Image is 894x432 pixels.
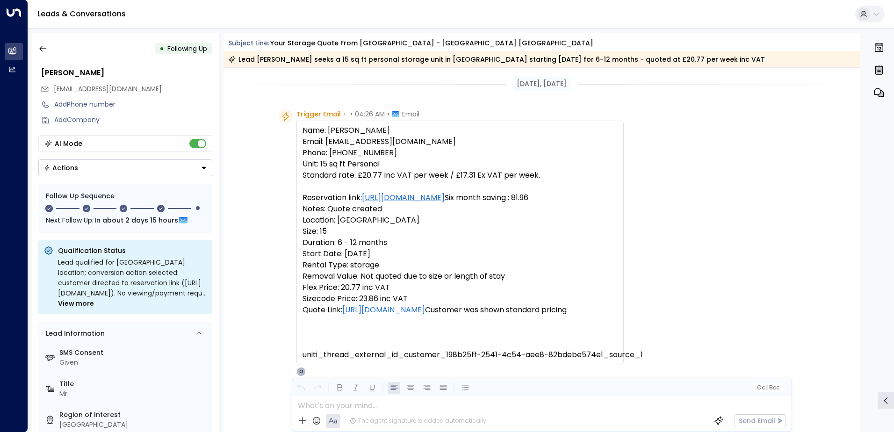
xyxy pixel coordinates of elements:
[55,139,82,148] div: AI Mode
[296,367,306,376] div: O
[342,304,425,316] a: [URL][DOMAIN_NAME]
[59,348,209,358] label: SMS Consent
[350,417,486,425] div: The agent signature is added automatically
[59,420,209,430] div: [GEOGRAPHIC_DATA]
[167,44,207,53] span: Following Up
[54,100,212,109] div: AddPhone number
[43,329,105,338] div: Lead Information
[46,215,205,225] div: Next Follow Up:
[58,246,207,255] p: Qualification Status
[59,379,209,389] label: Title
[54,115,212,125] div: AddCompany
[54,84,162,94] span: tmatthew987412365@gmail.com
[41,67,212,79] div: [PERSON_NAME]
[94,215,178,225] span: In about 2 days 15 hours
[59,358,209,367] div: Given
[343,109,346,119] span: •
[790,408,808,427] img: profile-logo.png
[43,164,78,172] div: Actions
[355,109,385,119] span: 04:26 AM
[228,38,269,48] span: Subject Line:
[311,382,323,394] button: Redo
[296,109,341,119] span: Trigger Email
[59,410,209,420] label: Region of Interest
[54,84,162,94] span: [EMAIL_ADDRESS][DOMAIN_NAME]
[37,8,126,19] a: Leads & Conversations
[513,77,570,91] div: [DATE], [DATE]
[766,384,768,391] span: |
[303,125,618,360] pre: Name: [PERSON_NAME] Email: [EMAIL_ADDRESS][DOMAIN_NAME] Phone: [PHONE_NUMBER] Unit: 15 sq ft Pers...
[59,389,209,399] div: Mr
[38,159,212,176] button: Actions
[753,383,783,392] button: Cc|Bcc
[295,382,307,394] button: Undo
[757,384,779,391] span: Cc Bcc
[58,257,207,309] div: Lead qualified for [GEOGRAPHIC_DATA] location; conversion action selected: customer directed to r...
[46,191,205,201] div: Follow Up Sequence
[228,55,765,64] div: Lead [PERSON_NAME] seeks a 15 sq ft personal storage unit in [GEOGRAPHIC_DATA] starting [DATE] fo...
[350,109,353,119] span: •
[38,159,212,176] div: Button group with a nested menu
[402,109,419,119] span: Email
[270,38,593,48] div: Your storage quote from [GEOGRAPHIC_DATA] - [GEOGRAPHIC_DATA] [GEOGRAPHIC_DATA]
[362,192,445,203] a: [URL][DOMAIN_NAME]
[387,109,389,119] span: •
[58,298,94,309] span: View more
[159,40,164,57] div: •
